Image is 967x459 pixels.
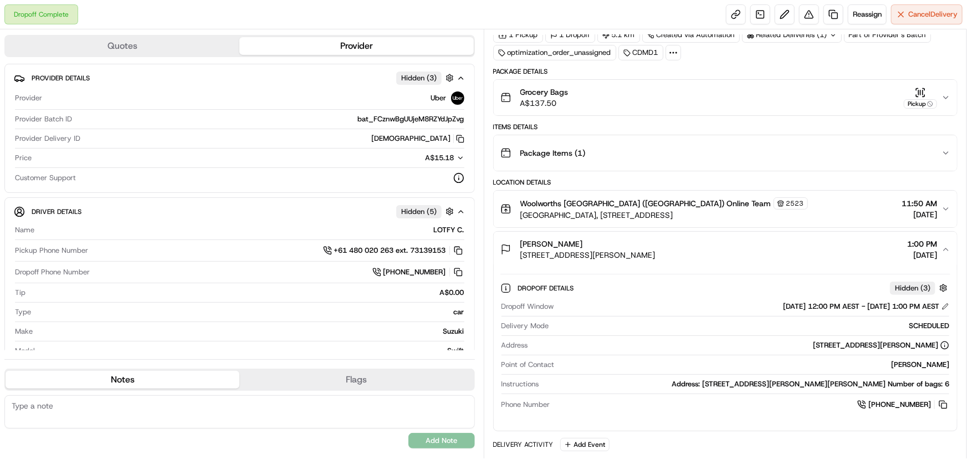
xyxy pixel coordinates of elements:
[239,371,473,389] button: Flags
[493,27,543,43] div: 1 Pickup
[518,284,576,293] span: Dropoff Details
[868,400,931,410] span: [PHONE_NUMBER]
[786,199,804,208] span: 2523
[15,246,88,256] span: Pickup Phone Number
[372,266,464,278] a: [PHONE_NUMBER]
[902,198,937,209] span: 11:50 AM
[520,147,586,159] span: Package Items ( 1 )
[15,93,42,103] span: Provider
[6,37,239,55] button: Quotes
[559,360,950,370] div: [PERSON_NAME]
[895,283,930,293] span: Hidden ( 3 )
[15,114,72,124] span: Provider Batch ID
[494,267,958,431] div: [PERSON_NAME][STREET_ADDRESS][PERSON_NAME]1:00 PM[DATE]
[890,281,950,295] button: Hidden (3)
[813,340,949,350] div: [STREET_ADDRESS][PERSON_NAME]
[367,153,464,163] button: A$15.18
[14,69,465,87] button: Provider DetailsHidden (3)
[545,27,595,43] div: 1 Dropoff
[15,134,80,144] span: Provider Delivery ID
[783,302,949,312] div: [DATE] 12:00 PM AEST - [DATE] 1:00 PM AEST
[494,80,958,115] button: Grocery BagsA$137.50Pickup
[372,134,464,144] button: [DEMOGRAPHIC_DATA]
[520,98,569,109] span: A$137.50
[35,307,464,317] div: car
[401,73,437,83] span: Hidden ( 3 )
[15,288,25,298] span: Tip
[401,207,437,217] span: Hidden ( 5 )
[907,238,937,249] span: 1:00 PM
[857,399,949,411] a: [PHONE_NUMBER]
[554,321,950,331] div: SCHEDULED
[15,327,33,336] span: Make
[426,153,454,162] span: A$15.18
[560,438,610,451] button: Add Event
[494,135,958,171] button: Package Items (1)
[334,246,446,256] span: +61 480 020 263 ext. 73139153
[520,238,583,249] span: [PERSON_NAME]
[493,67,958,76] div: Package Details
[502,360,555,370] span: Point of Contact
[493,178,958,187] div: Location Details
[383,267,446,277] span: [PHONE_NUMBER]
[853,9,882,19] span: Reassign
[502,302,554,312] span: Dropoff Window
[618,45,663,60] div: CDMD1
[908,9,958,19] span: Cancel Delivery
[904,99,937,109] div: Pickup
[431,93,447,103] span: Uber
[848,4,887,24] button: Reassign
[742,27,842,43] div: Related Deliveries (1)
[396,71,457,85] button: Hidden (3)
[520,210,808,221] span: [GEOGRAPHIC_DATA], [STREET_ADDRESS]
[493,123,958,131] div: Items Details
[891,4,963,24] button: CancelDelivery
[502,400,550,410] span: Phone Number
[520,86,569,98] span: Grocery Bags
[907,249,937,261] span: [DATE]
[30,288,464,298] div: A$0.00
[904,87,937,109] button: Pickup
[39,225,464,235] div: LOTFY C.
[597,27,640,43] div: 5.1 km
[15,173,76,183] span: Customer Support
[323,244,464,257] a: +61 480 020 263 ext. 73139153
[6,371,239,389] button: Notes
[39,346,464,356] div: Swift
[32,74,90,83] span: Provider Details
[15,346,35,356] span: Model
[396,205,457,218] button: Hidden (5)
[493,45,616,60] div: optimization_order_unassigned
[15,267,90,277] span: Dropoff Phone Number
[14,202,465,221] button: Driver DetailsHidden (5)
[544,379,950,389] div: Address: [STREET_ADDRESS][PERSON_NAME][PERSON_NAME] Number of bags: 6
[37,327,464,336] div: Suzuki
[493,440,554,449] div: Delivery Activity
[502,379,539,389] span: Instructions
[32,207,81,216] span: Driver Details
[502,340,528,350] span: Address
[451,91,464,105] img: uber-new-logo.jpeg
[239,37,473,55] button: Provider
[520,249,656,261] span: [STREET_ADDRESS][PERSON_NAME]
[502,321,549,331] span: Delivery Mode
[494,232,958,267] button: [PERSON_NAME][STREET_ADDRESS][PERSON_NAME]1:00 PM[DATE]
[902,209,937,220] span: [DATE]
[15,225,34,235] span: Name
[358,114,464,124] span: bat_FCznwBgUUjeM8RZYdJpZvg
[494,191,958,227] button: Woolworths [GEOGRAPHIC_DATA] ([GEOGRAPHIC_DATA]) Online Team2523[GEOGRAPHIC_DATA], [STREET_ADDRES...
[642,27,740,43] a: Created via Automation
[15,153,32,163] span: Price
[520,198,771,209] span: Woolworths [GEOGRAPHIC_DATA] ([GEOGRAPHIC_DATA]) Online Team
[15,307,31,317] span: Type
